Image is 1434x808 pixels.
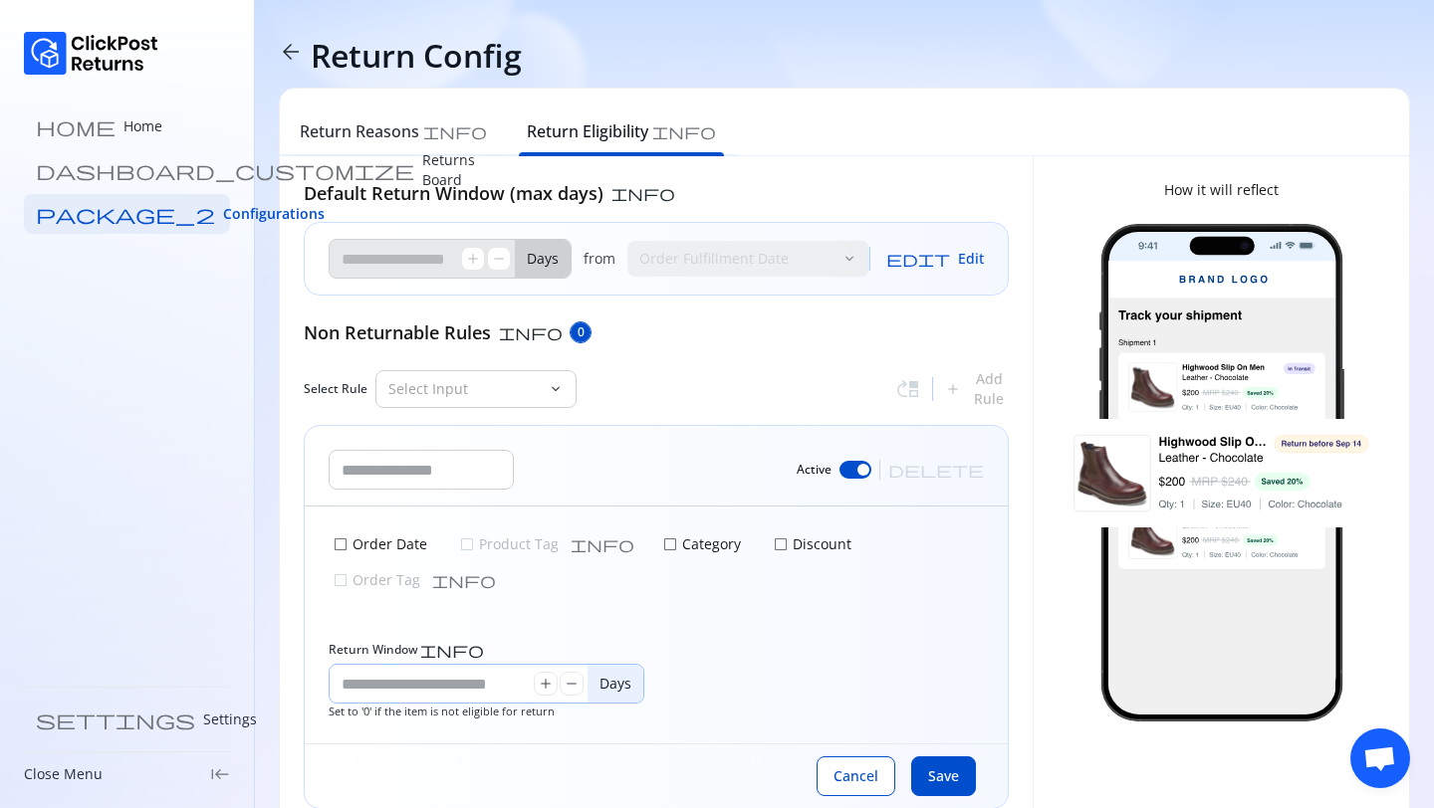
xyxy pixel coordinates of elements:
[773,536,789,552] span: check_box_outline_blank
[329,566,424,594] button: Order Tag
[329,642,484,658] label: Return Window
[123,116,162,136] p: Home
[304,381,367,397] span: Select Rule
[639,249,835,269] p: Order Fulfillment Date
[499,324,563,340] span: info
[475,534,559,554] p: Product Tag
[24,32,158,75] img: Logo
[584,249,615,269] p: from
[300,119,419,143] h6: Return Reasons
[834,766,878,786] span: Cancel
[958,249,984,269] span: Edit
[662,536,678,552] span: check_box_outline_blank
[652,123,716,139] span: info
[279,40,303,64] span: arrow_back
[564,676,580,692] span: remove
[349,534,427,554] p: Order Date
[1350,728,1410,788] div: Open chat
[311,36,522,76] h4: Return Config
[24,150,230,190] a: dashboard_customize Returns Board
[886,251,950,267] span: edit
[24,194,230,234] a: package_2 Configurations
[611,185,675,201] span: info
[210,764,230,784] span: keyboard_tab_rtl
[769,530,855,558] button: Discount
[588,665,643,703] p: Days
[432,572,496,588] span: info
[36,709,195,729] span: settings
[789,534,851,554] p: Discount
[678,534,741,554] p: Category
[658,530,745,558] button: Category
[36,204,215,224] span: package_2
[548,381,564,397] span: keyboard_arrow_down
[571,536,634,552] span: info
[911,756,976,796] button: Save
[1164,180,1279,200] p: How it will reflect
[223,204,325,224] span: Configurations
[928,766,959,786] span: Save
[515,240,571,278] p: Days
[333,536,349,552] span: check_box_outline_blank
[329,704,555,718] span: Set to '0' if the item is not eligible for return
[24,764,103,784] p: Close Menu
[304,319,491,345] h5: Non Returnable Rules
[538,676,554,692] span: add
[886,239,984,279] button: Edit
[420,642,484,658] span: info
[36,116,116,136] span: home
[423,123,487,139] span: info
[1058,224,1385,721] img: return-image
[578,324,585,340] span: 0
[24,764,230,784] div: Close Menukeyboard_tab_rtl
[304,180,603,206] h5: Default Return Window (max days)
[797,462,832,478] span: Active
[36,160,414,180] span: dashboard_customize
[817,756,895,796] button: Cancel
[24,106,230,146] a: home Home
[388,379,540,399] p: Select Input
[349,570,420,590] p: Order Tag
[203,709,257,729] p: Settings
[527,119,648,143] h6: Return Eligibility
[329,530,431,558] button: Order Date
[24,700,230,739] a: settings Settings
[422,150,475,190] p: Returns Board
[455,530,563,558] button: Product Tag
